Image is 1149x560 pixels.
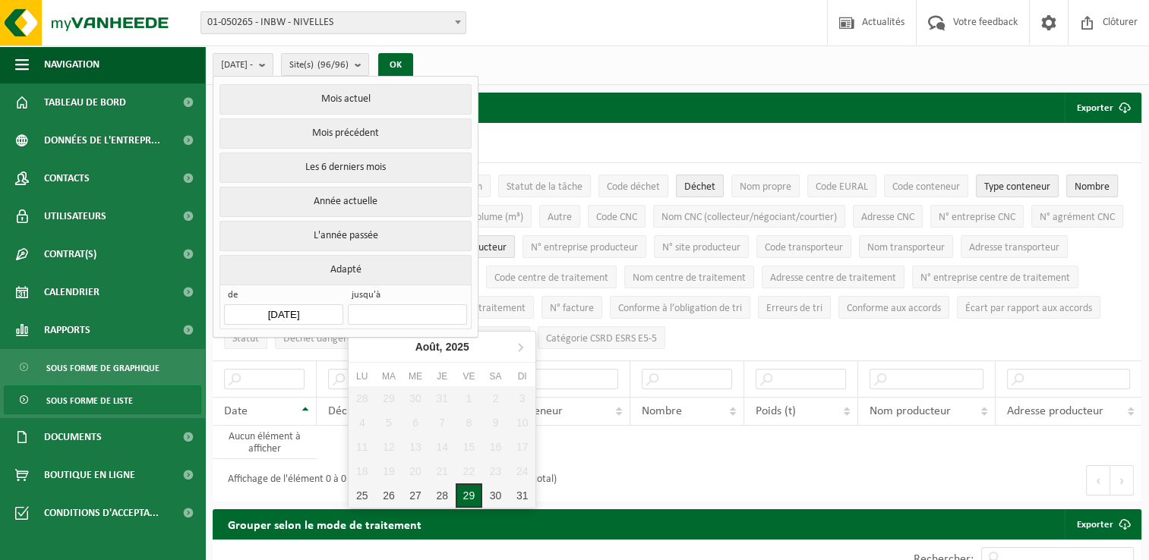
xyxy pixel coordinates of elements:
[662,242,740,253] span: N° site producteur
[859,235,953,258] button: Nom transporteurNom transporteur: Activate to sort
[275,326,371,349] button: Déchet dangereux : Activate to sort
[870,405,951,417] span: Nom producteur
[219,153,471,183] button: Les 6 derniers mois
[766,303,822,314] span: Erreurs de tri
[224,326,267,349] button: StatutStatut: Activate to sort
[756,235,851,258] button: Code transporteurCode transporteur: Activate to sort
[44,121,160,159] span: Données de l'entrepr...
[482,483,509,508] div: 30
[494,272,608,284] span: Code centre de traitement
[4,385,201,414] a: Sous forme de liste
[402,369,428,384] div: Me
[1086,465,1110,496] button: Previous
[486,266,617,288] button: Code centre de traitementCode centre de traitement: Activate to sort
[219,118,471,149] button: Mois précédent
[46,386,133,415] span: Sous forme de liste
[281,53,369,76] button: Site(s)(96/96)
[816,181,868,193] span: Code EURAL
[654,235,749,258] button: N° site producteurN° site producteur : Activate to sort
[467,326,530,349] button: Code CSRDCode CSRD: Activate to sort
[498,175,591,197] button: Statut de la tâcheStatut de la tâche: Activate to sort
[44,159,90,197] span: Contacts
[283,333,362,344] span: Déchet dangereux
[429,483,456,508] div: 28
[409,335,475,359] div: Août,
[219,221,471,251] button: L'année passée
[44,273,99,311] span: Calendrier
[676,175,724,197] button: DéchetDéchet: Activate to sort
[220,467,557,494] div: Affichage de l'élément 0 à 0 sur 0 éléments (filtré de 5,248 éléments au total)
[289,54,349,77] span: Site(s)
[961,235,1068,258] button: Adresse transporteurAdresse transporteur: Activate to sort
[740,181,791,193] span: Nom propre
[44,456,135,494] span: Boutique en ligne
[375,483,402,508] div: 26
[861,212,914,223] span: Adresse CNC
[200,11,466,34] span: 01-050265 - INBW - NIVELLES
[317,60,349,70] count: (96/96)
[930,205,1024,228] button: N° entreprise CNCN° entreprise CNC: Activate to sort
[965,303,1092,314] span: Écart par rapport aux accords
[1040,212,1115,223] span: N° agrément CNC
[847,303,941,314] span: Conforme aux accords
[642,405,682,417] span: Nombre
[538,326,665,349] button: Catégorie CSRD ESRS E5-5Catégorie CSRD ESRS E5-5: Activate to sort
[471,212,523,223] span: Volume (m³)
[224,289,342,304] span: de
[892,181,960,193] span: Code conteneur
[531,242,638,253] span: N° entreprise producteur
[509,483,535,508] div: 31
[588,205,646,228] button: Code CNCCode CNC: Activate to sort
[546,333,657,344] span: Catégorie CSRD ESRS E5-5
[539,205,580,228] button: AutreAutre: Activate to sort
[624,266,754,288] button: Nom centre de traitementNom centre de traitement: Activate to sort
[920,272,1070,284] span: N° entreprise centre de traitement
[219,84,471,115] button: Mois actuel
[328,405,363,417] span: Déchet
[4,353,201,382] a: Sous forme de graphique
[375,369,402,384] div: Ma
[661,212,837,223] span: Nom CNC (collecteur/négociant/courtier)
[213,426,317,459] td: Aucun élément à afficher
[957,296,1100,319] button: Écart par rapport aux accordsÉcart par rapport aux accords: Activate to sort
[507,181,582,193] span: Statut de la tâche
[969,242,1059,253] span: Adresse transporteur
[221,54,253,77] span: [DATE] -
[912,266,1078,288] button: N° entreprise centre de traitementN° entreprise centre de traitement: Activate to sort
[598,175,668,197] button: Code déchetCode déchet: Activate to sort
[762,266,904,288] button: Adresse centre de traitementAdresse centre de traitement: Activate to sort
[456,483,482,508] div: 29
[596,212,637,223] span: Code CNC
[44,235,96,273] span: Contrat(s)
[429,369,456,384] div: Je
[807,175,876,197] button: Code EURALCode EURAL: Activate to sort
[224,405,248,417] span: Date
[44,83,126,121] span: Tableau de bord
[349,483,375,508] div: 25
[1031,205,1123,228] button: N° agrément CNCN° agrément CNC: Activate to sort
[482,369,509,384] div: Sa
[550,303,594,314] span: N° facture
[731,175,800,197] button: Nom propreNom propre: Activate to sort
[1007,405,1103,417] span: Adresse producteur
[756,405,796,417] span: Poids (t)
[684,181,715,193] span: Déchet
[509,369,535,384] div: Di
[867,242,945,253] span: Nom transporteur
[765,242,843,253] span: Code transporteur
[44,311,90,349] span: Rapports
[348,289,466,304] span: jusqu'à
[984,181,1050,193] span: Type conteneur
[219,187,471,217] button: Année actuelle
[939,212,1015,223] span: N° entreprise CNC
[446,341,469,352] i: 2025
[349,369,375,384] div: Lu
[838,296,949,319] button: Conforme aux accords : Activate to sort
[219,255,471,285] button: Adapté
[44,46,99,83] span: Navigation
[548,212,572,223] span: Autre
[462,205,532,228] button: Volume (m³)Volume (m³): Activate to sort
[884,175,968,197] button: Code conteneurCode conteneur: Activate to sort
[653,205,845,228] button: Nom CNC (collecteur/négociant/courtier)Nom CNC (collecteur/négociant/courtier): Activate to sort
[1065,93,1140,123] button: Exporter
